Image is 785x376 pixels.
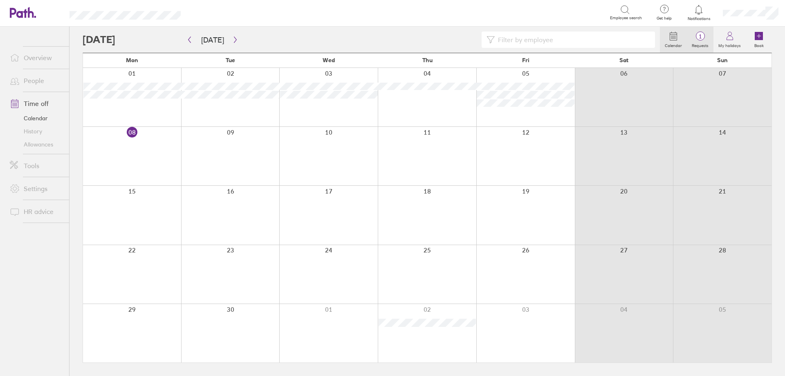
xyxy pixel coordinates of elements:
input: Filter by employee [495,32,650,47]
div: Search [203,9,224,16]
span: Thu [422,57,433,63]
a: Allowances [3,138,69,151]
span: Mon [126,57,138,63]
span: Tue [226,57,235,63]
span: Employee search [610,16,642,20]
span: Get help [651,16,677,21]
a: History [3,125,69,138]
a: Overview [3,50,69,66]
span: Fri [522,57,529,63]
a: Time off [3,95,69,112]
a: Book [746,27,772,53]
a: Calendar [660,27,687,53]
a: People [3,72,69,89]
label: Calendar [660,41,687,48]
a: Tools [3,158,69,174]
span: Wed [323,57,335,63]
span: Sun [717,57,728,63]
label: My holidays [713,41,746,48]
button: [DATE] [195,33,231,47]
a: HR advice [3,203,69,220]
a: 1Requests [687,27,713,53]
span: 1 [687,33,713,40]
a: My holidays [713,27,746,53]
span: Sat [619,57,628,63]
a: Notifications [686,4,712,21]
span: Notifications [686,16,712,21]
a: Settings [3,180,69,197]
a: Calendar [3,112,69,125]
label: Requests [687,41,713,48]
label: Book [749,41,769,48]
